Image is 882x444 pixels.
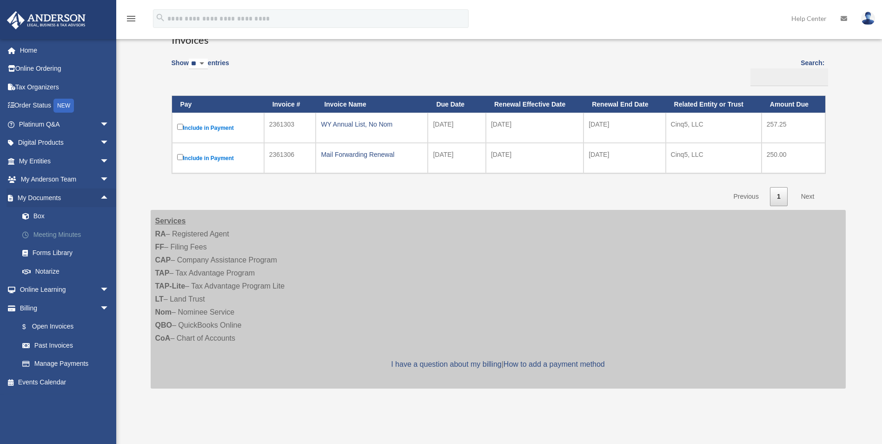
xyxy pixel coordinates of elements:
[155,282,186,290] strong: TAP-Lite
[762,96,825,113] th: Amount Due: activate to sort column ascending
[155,230,166,238] strong: RA
[584,143,665,173] td: [DATE]
[7,41,123,60] a: Home
[100,170,119,189] span: arrow_drop_down
[391,360,501,368] a: I have a question about my billing
[7,281,123,299] a: Online Learningarrow_drop_down
[100,115,119,134] span: arrow_drop_down
[100,134,119,153] span: arrow_drop_down
[486,143,584,173] td: [DATE]
[13,244,123,262] a: Forms Library
[155,217,186,225] strong: Services
[321,148,423,161] div: Mail Forwarding Renewal
[584,113,665,143] td: [DATE]
[666,143,762,173] td: Cinq5, LLC
[428,96,486,113] th: Due Date: activate to sort column ascending
[750,68,828,86] input: Search:
[13,262,123,281] a: Notarize
[264,143,316,173] td: 2361306
[177,154,183,160] input: Include in Payment
[7,78,123,96] a: Tax Organizers
[189,59,208,69] select: Showentries
[7,96,123,115] a: Order StatusNEW
[155,295,164,303] strong: LT
[155,308,172,316] strong: Nom
[155,269,170,277] strong: TAP
[7,60,123,78] a: Online Ordering
[7,152,123,170] a: My Entitiesarrow_drop_down
[7,115,123,134] a: Platinum Q&Aarrow_drop_down
[100,188,119,208] span: arrow_drop_up
[151,210,846,389] div: – Registered Agent – Filing Fees – Company Assistance Program – Tax Advantage Program – Tax Advan...
[486,96,584,113] th: Renewal Effective Date: activate to sort column ascending
[155,334,171,342] strong: CoA
[13,336,119,355] a: Past Invoices
[486,113,584,143] td: [DATE]
[762,143,825,173] td: 250.00
[155,321,172,329] strong: QBO
[155,256,171,264] strong: CAP
[177,122,259,134] label: Include in Payment
[7,170,123,189] a: My Anderson Teamarrow_drop_down
[316,96,428,113] th: Invoice Name: activate to sort column ascending
[100,299,119,318] span: arrow_drop_down
[13,225,123,244] a: Meeting Minutes
[428,113,486,143] td: [DATE]
[584,96,665,113] th: Renewal End Date: activate to sort column ascending
[100,152,119,171] span: arrow_drop_down
[177,152,259,164] label: Include in Payment
[13,207,123,226] a: Box
[7,299,119,317] a: Billingarrow_drop_down
[7,188,123,207] a: My Documentsarrow_drop_up
[7,134,123,152] a: Digital Productsarrow_drop_down
[666,96,762,113] th: Related Entity or Trust: activate to sort column ascending
[13,355,119,373] a: Manage Payments
[172,57,229,79] label: Show entries
[53,99,74,113] div: NEW
[666,113,762,143] td: Cinq5, LLC
[747,57,825,86] label: Search:
[264,113,316,143] td: 2361303
[504,360,605,368] a: How to add a payment method
[428,143,486,173] td: [DATE]
[264,96,316,113] th: Invoice #: activate to sort column ascending
[861,12,875,25] img: User Pic
[762,113,825,143] td: 257.25
[770,187,788,206] a: 1
[726,187,765,206] a: Previous
[177,124,183,130] input: Include in Payment
[100,281,119,300] span: arrow_drop_down
[13,317,114,336] a: $Open Invoices
[27,321,32,333] span: $
[155,243,165,251] strong: FF
[7,373,123,391] a: Events Calendar
[126,16,137,24] a: menu
[126,13,137,24] i: menu
[172,96,264,113] th: Pay: activate to sort column descending
[794,187,822,206] a: Next
[4,11,88,29] img: Anderson Advisors Platinum Portal
[155,13,166,23] i: search
[321,118,423,131] div: WY Annual List, No Nom
[155,358,841,371] p: |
